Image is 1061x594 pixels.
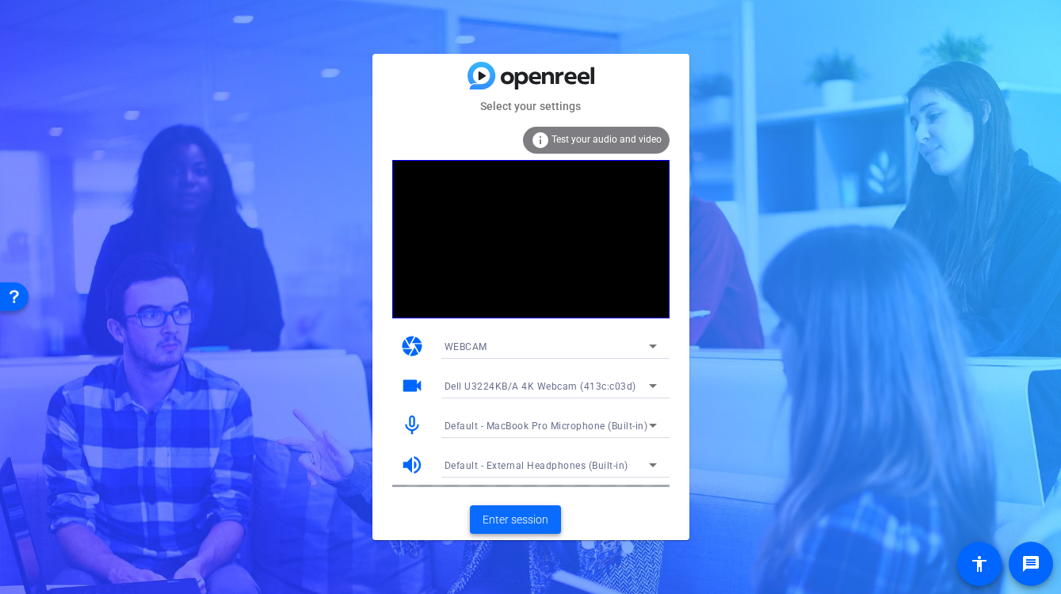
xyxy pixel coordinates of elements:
[445,381,636,392] span: Dell U3224KB/A 4K Webcam (413c:c03d)
[1021,554,1040,573] mat-icon: message
[445,421,648,432] span: Default - MacBook Pro Microphone (Built-in)
[970,554,989,573] mat-icon: accessibility
[531,131,550,150] mat-icon: info
[400,374,424,398] mat-icon: videocam
[551,134,662,145] span: Test your audio and video
[468,62,594,89] img: blue-gradient.svg
[445,460,628,471] span: Default - External Headphones (Built-in)
[470,505,561,534] button: Enter session
[400,453,424,477] mat-icon: volume_up
[372,97,689,115] mat-card-subtitle: Select your settings
[400,413,424,437] mat-icon: mic_none
[400,334,424,358] mat-icon: camera
[483,512,548,528] span: Enter session
[445,341,487,352] span: WEBCAM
